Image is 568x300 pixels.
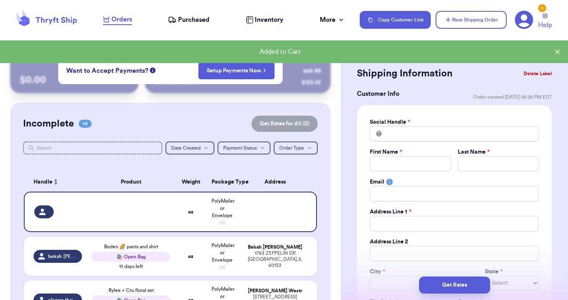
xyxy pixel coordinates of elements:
[66,66,148,76] span: Want to Accept Payments?
[168,15,210,25] a: Purchased
[370,148,402,156] label: First Name
[538,4,546,12] div: 5
[175,172,207,192] th: Weight
[243,250,307,268] div: 1783 ZEPPELIN DR [GEOGRAPHIC_DATA] , IL 60133
[223,146,257,150] span: Payment Status
[218,142,270,154] button: Payment Status
[436,11,507,29] button: New Shipping Order
[320,15,345,25] div: More
[20,74,128,87] p: $ 0.00
[92,252,170,262] div: 🛍️ Open Bag
[198,62,275,79] button: Setup Payments Now
[370,178,384,186] label: Email
[473,94,552,100] span: Order created: [DATE] 06:29 PM EDT
[485,268,503,276] label: State
[238,172,317,192] th: Address
[520,65,555,82] button: Delete Label
[79,120,92,128] span: 14
[357,67,453,80] h2: Shipping Information
[178,15,210,25] span: Purchased
[23,142,162,154] input: Search
[419,277,490,294] button: Get Rates
[274,142,318,154] button: Order Type
[166,142,214,154] button: Date Created
[6,47,553,57] div: Added to Cart
[360,11,431,29] button: Copy Customer Link
[104,244,158,249] span: Boden 🌈 pants and shirt
[212,199,235,225] span: PolyMailer or Envelope ✉️
[246,15,283,25] a: Inventory
[515,11,533,29] a: 5
[243,244,307,250] div: Bekah [PERSON_NAME]
[119,263,143,270] div: 11 days left
[188,209,193,214] strong: oz
[111,15,132,24] span: Orders
[357,89,399,99] h3: Customer Info
[87,172,175,192] th: Product
[243,288,307,294] div: [PERSON_NAME] Westr
[109,288,154,293] span: Rylee + Cru floral set
[458,148,490,156] label: Last Name
[302,78,321,87] div: $ 123.45
[207,172,238,192] th: Package Type
[255,15,283,25] span: Inventory
[34,178,52,186] span: Handle
[188,254,193,259] strong: oz
[171,146,201,150] span: Date Created
[279,146,304,150] span: Order Type
[52,177,59,187] button: Sort ascending
[252,116,318,132] button: Get Rates for All (0)
[370,238,408,246] label: Address Line 2
[538,20,552,30] span: Help
[207,67,266,75] a: Setup Payments Now
[370,126,381,142] div: @
[538,13,552,30] a: Help
[370,118,410,126] label: Social Handle
[48,253,77,260] span: bekah.[PERSON_NAME]
[370,268,385,276] label: City
[103,15,132,25] a: Orders
[23,117,74,130] h2: Incomplete
[212,243,235,270] span: PolyMailer or Envelope ✉️
[370,208,411,216] label: Address Line 1
[303,67,321,75] div: $ 45.99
